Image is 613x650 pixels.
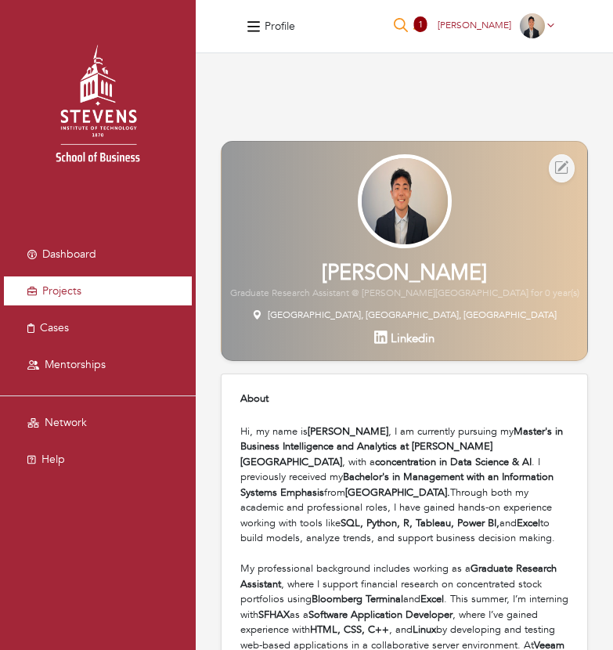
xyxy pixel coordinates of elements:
strong: SFHAX [258,608,290,622]
strong: [GEOGRAPHIC_DATA]. [345,486,450,500]
a: 1 [413,18,426,34]
p: [GEOGRAPHIC_DATA], [GEOGRAPHIC_DATA], [GEOGRAPHIC_DATA] [222,308,587,322]
a: Linkedin [374,330,434,346]
strong: concentration in Data Science & AI [375,455,532,469]
a: Cases [4,313,192,342]
img: marcusrocco_headshot%20(1).jpg [520,13,545,38]
span: Linkedin [391,330,435,346]
a: Help [4,445,192,474]
a: Dashboard [4,240,192,269]
span: Network [45,415,87,430]
span: Cases [40,320,69,335]
a: Edit Profile [549,154,575,182]
strong: Software Application Developer [308,608,453,622]
span: [PERSON_NAME] [438,19,511,31]
strong: Graduate Research Assistant [240,562,557,591]
h2: [PERSON_NAME] [222,261,587,286]
div: Hi, my name is , I am currently pursuing my , with a . I previously received my from Through both... [240,424,568,562]
strong: SQL, Python, R, Tableau, Power BI, [341,516,499,530]
strong: HTML, CSS, C++ [310,623,389,637]
a: Mentorships [4,350,192,379]
a: [PERSON_NAME] [431,19,561,31]
strong: Excel [517,516,540,530]
p: Graduate Research Assistant @ [PERSON_NAME][GEOGRAPHIC_DATA] for 0 year(s) [222,286,587,300]
strong: Linux [413,623,436,637]
span: 1 [414,16,427,32]
span: Help [41,452,65,467]
img: stevens_logo.png [16,27,180,192]
h4: Profile [265,20,295,34]
strong: Emphasis [280,486,324,500]
span: Dashboard [42,247,96,262]
h5: About [240,393,568,406]
span: Projects [42,283,81,298]
a: Network [4,408,192,437]
strong: Bloomberg Terminal [312,592,403,606]
span: Mentorships [45,357,106,372]
strong: Bachelor's in Management with an Information Systems [240,470,554,500]
strong: Excel [420,592,444,606]
strong: Master's in Business Intelligence and Analytics at [PERSON_NAME][GEOGRAPHIC_DATA] [240,424,563,469]
img: marcusrocco_headshot%20(1).jpg [358,154,452,248]
a: Projects [4,276,192,305]
strong: [PERSON_NAME] [308,424,388,439]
